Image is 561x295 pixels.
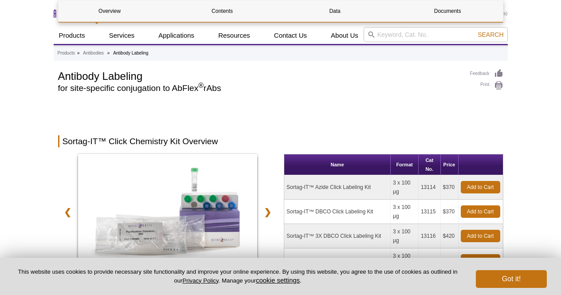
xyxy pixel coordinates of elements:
a: Products [54,27,90,44]
td: $420 [441,224,459,248]
span: Search [478,31,503,38]
a: Contact Us [269,27,312,44]
li: » [77,51,80,55]
a: Antibodies [83,49,104,57]
td: 13114 [419,175,441,200]
td: 3 x 100 µg [391,175,419,200]
button: Got it! [476,270,547,288]
li: Antibody Labeling [113,51,149,55]
button: cookie settings [256,276,300,284]
input: Keyword, Cat. No. [364,27,508,42]
a: Data [284,0,386,22]
th: Cat No. [419,154,441,175]
td: Sortag-IT™ HRP Labeling Kit [284,248,391,273]
td: 3 x 100 µg [391,248,419,273]
a: ❮ [58,202,77,222]
th: Format [391,154,419,175]
a: Add to Cart [461,254,500,267]
h2: Sortag-IT™ Click Chemistry Kit Overview [58,135,503,147]
td: $370 [441,248,459,273]
a: Add to Cart [461,230,500,242]
a: Add to Cart [461,181,500,193]
button: Search [475,31,506,39]
th: Price [441,154,459,175]
a: Overview [59,0,161,22]
a: Resources [213,27,255,44]
a: Add to Cart [461,205,500,218]
td: Sortag-IT™ 3X DBCO Click Labeling Kit [284,224,391,248]
h2: for site-specific conjugation to AbFlex rAbs [58,84,461,92]
td: 13115 [419,200,441,224]
img: Sortag-IT™ 3X DBCO Click Labeling Kit [78,154,258,274]
td: $370 [441,175,459,200]
td: 13104 [419,248,441,273]
th: Name [284,154,391,175]
a: Sortag-IT™ 3X DBCO Click Labeling Kit [78,154,258,276]
a: Print [470,81,503,90]
a: Products [58,49,75,57]
td: 3 x 100 µg [391,200,419,224]
a: Applications [153,27,200,44]
td: Sortag-IT™ Azide Click Labeling Kit [284,175,391,200]
sup: ® [198,82,204,89]
li: » [107,51,110,55]
iframe: Intercom live chat [531,265,552,286]
a: Feedback [470,69,503,79]
td: $370 [441,200,459,224]
a: Services [104,27,140,44]
h1: Antibody Labeling [58,69,461,82]
p: This website uses cookies to provide necessary site functionality and improve your online experie... [14,268,461,285]
td: 13116 [419,224,441,248]
a: Documents [396,0,499,22]
a: Privacy Policy [182,277,218,284]
td: 3 x 100 µg [391,224,419,248]
a: ❯ [258,202,277,222]
a: About Us [326,27,364,44]
td: Sortag-IT™ DBCO Click Labeling Kit [284,200,391,224]
a: Contents [171,0,274,22]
